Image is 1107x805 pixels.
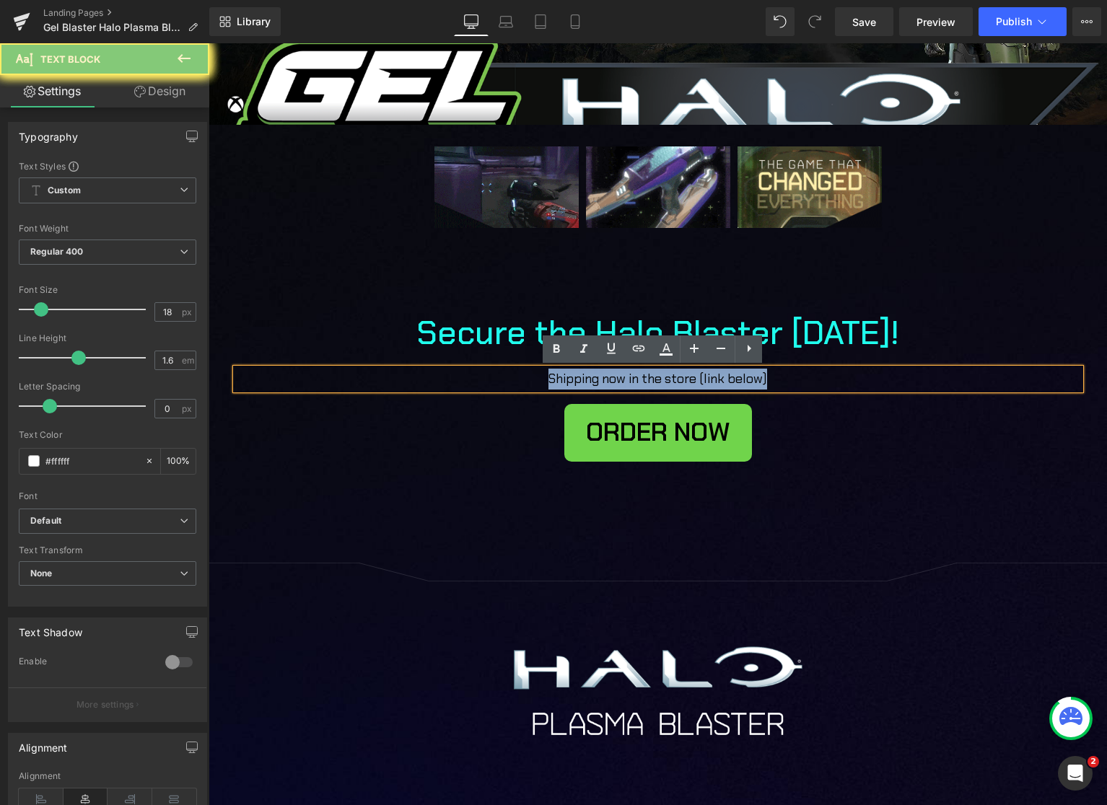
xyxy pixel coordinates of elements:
[30,246,84,257] b: Regular 400
[48,185,81,197] b: Custom
[30,515,61,527] i: Default
[800,7,829,36] button: Redo
[19,430,196,440] div: Text Color
[377,380,522,399] span: ORDER NOW
[899,7,973,36] a: Preview
[182,356,194,365] span: em
[356,361,543,418] a: ORDER NOW
[237,15,271,28] span: Library
[852,14,876,30] span: Save
[19,656,151,671] div: Enable
[30,568,53,579] b: None
[996,16,1032,27] span: Publish
[19,618,82,638] div: Text Shadow
[19,285,196,295] div: Font Size
[558,7,592,36] a: Mobile
[19,160,196,172] div: Text Styles
[40,53,100,65] span: Text Block
[182,404,194,413] span: px
[1058,756,1093,791] iframe: Intercom live chat
[19,771,196,781] div: Alignment
[172,265,727,314] h1: Secure the Halo Blaster [DATE]!
[19,224,196,234] div: Font Weight
[979,7,1067,36] button: Publish
[19,491,196,501] div: Font
[454,7,489,36] a: Desktop
[766,7,795,36] button: Undo
[19,545,196,555] div: Text Transform
[9,687,206,721] button: More settings
[19,123,78,143] div: Typography
[19,734,68,754] div: Alignment
[19,382,196,392] div: Letter Spacing
[43,22,182,33] span: Gel Blaster Halo Plasma Blaster
[108,75,212,107] a: Design
[182,307,194,317] span: px
[76,698,134,711] p: More settings
[100,325,800,346] p: Shipping now in the store (link below)
[45,453,138,469] input: Color
[1088,756,1099,767] span: 2
[19,333,196,343] div: Line Height
[209,7,281,36] a: New Library
[916,14,955,30] span: Preview
[161,449,196,474] div: %
[1072,7,1101,36] button: More
[43,7,209,19] a: Landing Pages
[489,7,523,36] a: Laptop
[523,7,558,36] a: Tablet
